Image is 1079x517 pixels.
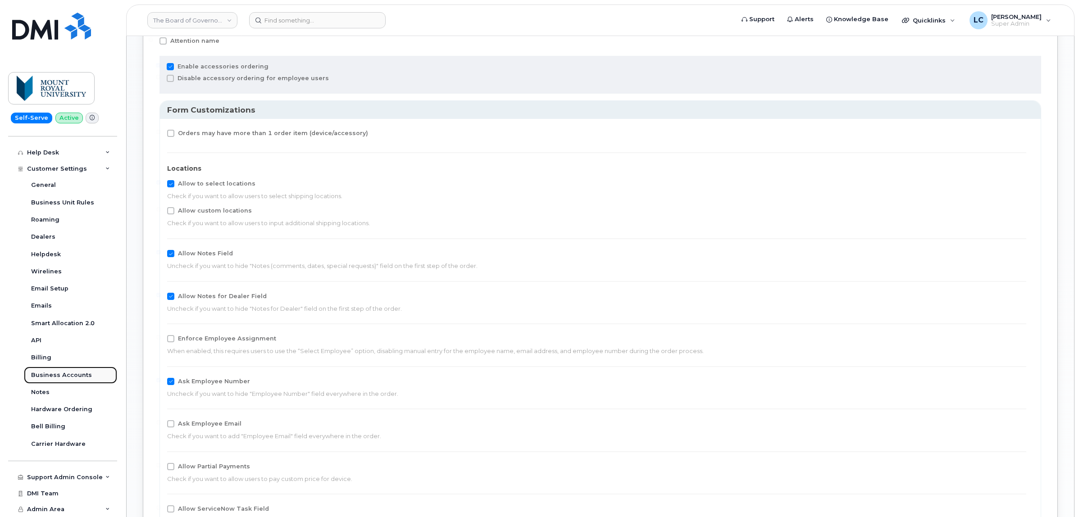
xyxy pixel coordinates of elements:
[178,463,250,470] span: Allow Partial Payments
[178,180,255,187] span: Allow to select locations
[178,250,233,257] span: Allow Notes Field
[178,293,267,299] span: Allow Notes for Dealer Field
[991,20,1042,27] span: Super Admin
[781,10,820,28] a: Alerts
[167,390,1019,398] p: Uncheck if you want to hide "Employee Number" field everywhere in the order.
[156,250,161,254] input: Allow Notes Field
[156,130,161,134] input: Orders may have more than 1 order item (device/accessory)
[156,207,161,212] input: Allow custom locations
[991,13,1042,20] span: [PERSON_NAME]
[178,378,250,385] span: Ask Employee Number
[156,293,161,297] input: Allow Notes for Dealer Field
[834,15,888,24] span: Knowledge Base
[160,101,1041,119] div: Form Customizations
[178,130,368,136] span: Orders may have more than 1 order item (device/accessory)
[178,505,269,512] span: Allow ServiceNow Task Field
[913,17,946,24] span: Quicklinks
[167,192,1019,208] p: Check if you want to allow users to select shipping locations.
[896,11,961,29] div: Quicklinks
[167,432,1019,440] p: Check if you want to add "Employee Email" field everywhere in the order.
[156,378,161,382] input: Ask Employee Number
[149,37,153,42] input: Attention name
[167,219,1019,227] p: Check if you want to allow users to input additional shipping locations.
[156,75,160,79] input: Disable accessory ordering for employee users
[170,37,219,44] span: Attention name
[167,347,1019,355] p: When enabled, this requires users to use the “Select Employee” option, disabling manual entry for...
[167,262,1019,270] p: Uncheck if you want to hide "Notes (comments, dates, special requests)" field on the first step o...
[749,15,774,24] span: Support
[178,335,276,342] span: Enforce Employee Assignment
[178,207,252,214] span: Allow custom locations
[178,63,269,70] span: Enable accessories ordering
[156,505,161,510] input: Allow ServiceNow Task Field
[156,335,161,340] input: Enforce Employee Assignment
[156,463,161,467] input: Allow Partial Payments
[147,12,237,28] a: The Board of Governors Of Mount Royal University
[963,11,1057,29] div: Logan Cole
[795,15,814,24] span: Alerts
[156,420,161,425] input: Ask Employee Email
[167,475,1019,483] p: Check if you want to allow users to pay custom price for device.
[156,180,161,185] input: Allow to select locations
[178,420,241,427] span: Ask Employee Email
[735,10,781,28] a: Support
[178,75,329,82] span: Disable accessory ordering for employee users
[167,304,1019,313] p: Uncheck if you want to hide "Notes for Dealer" field on the first step of the order.
[249,12,386,28] input: Find something...
[156,63,160,68] input: Enable accessories ordering
[974,15,983,26] span: LC
[820,10,895,28] a: Knowledge Base
[167,164,1026,173] div: Locations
